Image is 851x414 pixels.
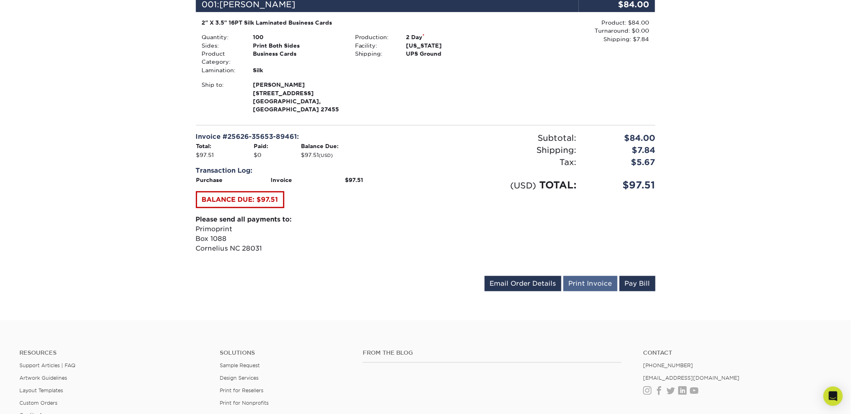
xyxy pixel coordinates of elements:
a: Artwork Guidelines [19,375,67,381]
h4: Resources [19,349,208,356]
td: $0 [253,151,301,159]
div: Transaction Log: [196,166,420,176]
div: Product: $84.00 Turnaround: $0.00 Shipping: $7.84 [502,19,649,43]
td: $97.51 [196,151,253,159]
a: [EMAIL_ADDRESS][DOMAIN_NAME] [643,375,740,381]
a: Contact [643,349,832,356]
div: 2" X 3.5" 16PT Silk Laminated Business Cards [202,19,496,27]
div: Quantity: [196,33,247,41]
strong: Invoice [271,177,292,183]
a: Print Invoice [563,276,618,291]
strong: Purchase [196,177,223,183]
a: Sample Request [220,362,260,368]
div: Lamination: [196,66,247,74]
div: $5.67 [583,156,662,168]
h4: Solutions [220,349,351,356]
a: Pay Bill [620,276,656,291]
div: Shipping: [426,144,583,156]
div: Production: [349,33,400,41]
small: (USD) [319,153,333,158]
div: Product Category: [196,50,247,66]
th: Balance Due: [300,142,419,151]
div: $7.84 [583,144,662,156]
div: [US_STATE] [400,42,502,50]
div: Open Intercom Messenger [824,387,843,406]
div: Subtotal: [426,132,583,144]
div: Facility: [349,42,400,50]
a: Support Articles | FAQ [19,362,76,368]
div: Shipping: [349,50,400,58]
strong: $97.51 [345,177,364,183]
div: $97.51 [583,178,662,192]
th: Paid: [253,142,301,151]
span: [PERSON_NAME] [253,81,343,89]
strong: [GEOGRAPHIC_DATA], [GEOGRAPHIC_DATA] 27455 [253,81,343,113]
div: Sides: [196,42,247,50]
div: Invoice #25626-35653-89461: [196,132,420,142]
small: (USD) [511,180,536,190]
a: [PHONE_NUMBER] [643,362,693,368]
a: Design Services [220,375,258,381]
div: 2 Day [400,33,502,41]
td: $97.51 [300,151,419,159]
span: TOTAL: [540,179,577,191]
div: Print Both Sides [247,42,349,50]
p: Primoprint Box 1088 Cornelius NC 28031 [196,215,420,253]
a: BALANCE DUE: $97.51 [196,191,284,208]
div: Tax: [426,156,583,168]
div: 100 [247,33,349,41]
a: Print for Nonprofits [220,400,269,406]
h4: From the Blog [363,349,622,356]
div: Ship to: [196,81,247,114]
a: Print for Resellers [220,387,263,393]
a: Email Order Details [485,276,561,291]
div: Business Cards [247,50,349,66]
th: Total: [196,142,253,151]
div: UPS Ground [400,50,502,58]
div: $84.00 [583,132,662,144]
span: [STREET_ADDRESS] [253,89,343,97]
strong: Please send all payments to: [196,215,292,223]
div: Silk [247,66,349,74]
